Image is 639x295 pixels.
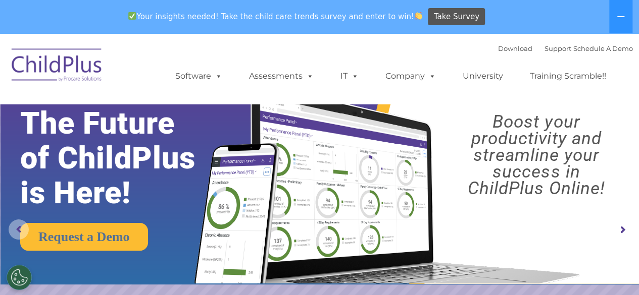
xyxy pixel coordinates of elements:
a: Download [498,44,532,52]
rs-layer: Boost your productivity and streamline your success in ChildPlus Online! [441,113,631,197]
a: Take Survey [428,8,485,26]
a: Schedule A Demo [573,44,633,52]
a: University [453,66,513,86]
span: Phone number [140,108,183,115]
a: IT [330,66,369,86]
span: Your insights needed! Take the child care trends survey and enter to win! [124,7,427,26]
img: ChildPlus by Procare Solutions [7,41,108,92]
a: Training Scramble!! [520,66,616,86]
img: 👏 [415,12,422,20]
button: Cookies Settings [7,265,32,290]
img: ✅ [128,12,136,20]
a: Support [545,44,571,52]
a: Software [165,66,232,86]
a: Assessments [239,66,324,86]
font: | [498,44,633,52]
span: Last name [140,67,171,74]
a: Request a Demo [20,223,148,251]
a: Company [375,66,446,86]
span: Take Survey [434,8,479,26]
rs-layer: The Future of ChildPlus is Here! [20,106,224,210]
